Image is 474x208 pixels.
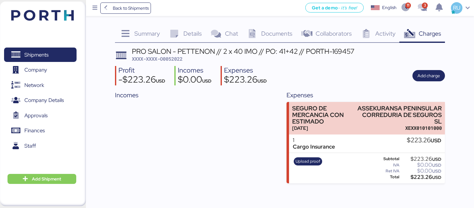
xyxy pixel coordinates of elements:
[293,137,335,144] div: 1
[4,139,77,153] a: Staff
[412,70,445,81] button: Add charge
[292,125,352,131] div: [DATE]
[113,4,149,12] span: Back to Shipments
[132,48,354,55] div: PRO SALON - PETTENON // 2 x 40 IMO // PO: 41+42 // PORTH-169457
[432,175,441,180] span: USD
[287,90,445,100] div: Expenses
[118,75,165,86] div: -$223.26
[419,29,441,38] span: Charges
[24,65,47,74] span: Company
[401,157,441,161] div: $223.26
[4,48,77,62] a: Shipments
[382,4,397,11] div: English
[292,105,352,125] div: SEGURO DE MERCANCIA CON ESTIMADO
[202,78,212,84] span: USD
[7,174,76,184] button: Add Shipment
[401,169,441,173] div: $0.00
[257,78,267,84] span: USD
[374,163,400,167] div: IVA
[24,111,47,120] span: Approvals
[4,124,77,138] a: Finances
[453,4,460,12] span: RU
[4,108,77,123] a: Approvals
[4,78,77,92] a: Network
[134,29,160,38] span: Summary
[224,66,267,75] div: Expenses
[183,29,202,38] span: Details
[432,162,441,168] span: USD
[355,105,442,125] div: ASSEKURANSA PENINSULAR CORREDURIA DE SEGUROS SL
[32,175,61,183] span: Add Shipment
[24,96,64,105] span: Company Details
[374,169,400,173] div: Ret IVA
[417,72,440,79] span: Add charge
[115,90,273,100] div: Incomes
[355,125,442,131] div: XEXX010101000
[132,56,182,62] span: XXXX-XXXX-O0052022
[24,126,45,135] span: Finances
[100,3,151,14] a: Back to Shipments
[225,29,238,38] span: Chat
[432,156,441,162] span: USD
[296,158,320,165] span: Upload proof
[224,75,267,86] div: $223.26
[4,63,77,77] a: Company
[24,50,48,59] span: Shipments
[401,163,441,167] div: $0.00
[431,137,441,144] span: USD
[4,93,77,108] a: Company Details
[294,157,322,165] button: Upload proof
[90,3,100,13] button: Menu
[118,66,165,75] div: Profit
[24,141,36,150] span: Staff
[316,29,352,38] span: Collaborators
[374,157,400,161] div: Subtotal
[24,81,44,90] span: Network
[178,66,212,75] div: Incomes
[432,168,441,174] span: USD
[407,137,441,144] div: $223.26
[156,78,165,84] span: USD
[293,144,335,150] div: Cargo Insurance
[374,175,400,179] div: Total
[261,29,292,38] span: Documents
[375,29,396,38] span: Activity
[178,75,212,86] div: $0.00
[401,175,441,180] div: $223.26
